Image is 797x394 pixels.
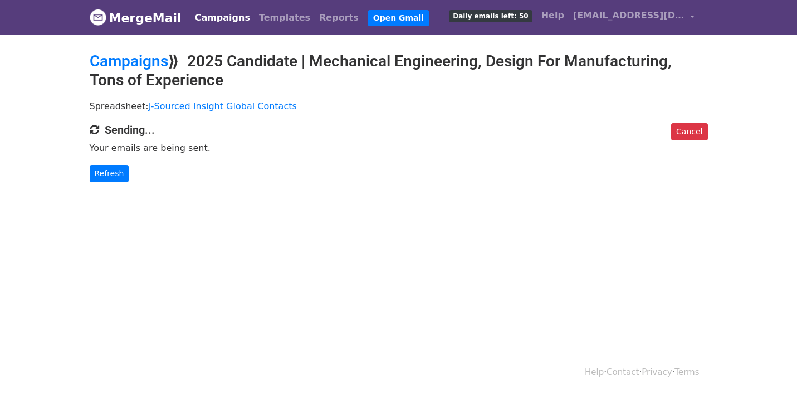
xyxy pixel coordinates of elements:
a: Help [585,367,604,377]
a: MergeMail [90,6,182,30]
a: Terms [674,367,699,377]
p: Spreadsheet: [90,100,708,112]
a: J-Sourced Insight Global Contacts [149,101,297,111]
a: Refresh [90,165,129,182]
a: Daily emails left: 50 [444,4,536,27]
p: Your emails are being sent. [90,142,708,154]
a: Cancel [671,123,707,140]
a: Campaigns [90,52,168,70]
h4: Sending... [90,123,708,137]
span: [EMAIL_ADDRESS][DOMAIN_NAME] [573,9,684,22]
a: [EMAIL_ADDRESS][DOMAIN_NAME] [569,4,699,31]
a: Reports [315,7,363,29]
a: Contact [607,367,639,377]
img: MergeMail logo [90,9,106,26]
a: Open Gmail [368,10,429,26]
span: Daily emails left: 50 [449,10,532,22]
a: Privacy [642,367,672,377]
a: Help [537,4,569,27]
a: Templates [255,7,315,29]
h2: ⟫ 2025 Candidate | Mechanical Engineering, Design For Manufacturing, Tons of Experience [90,52,708,89]
a: Campaigns [190,7,255,29]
